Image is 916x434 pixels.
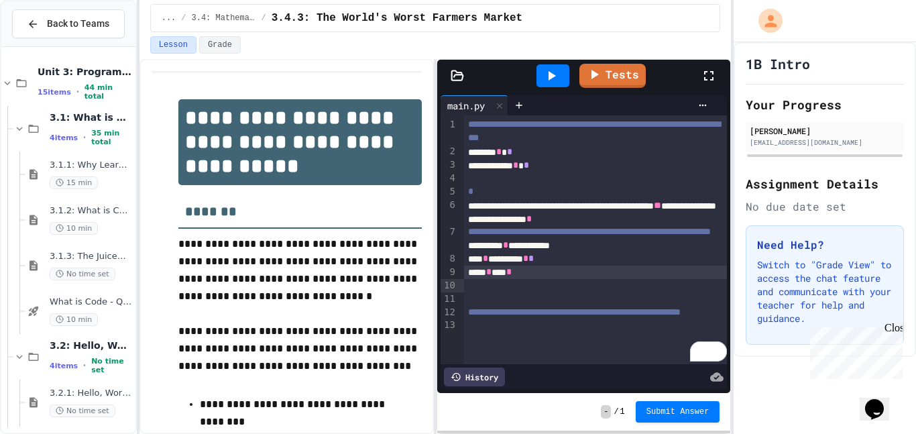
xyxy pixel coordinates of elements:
[601,405,611,419] span: -
[757,258,893,325] p: Switch to "Grade View" to access the chat feature and communicate with your teacher for help and ...
[50,296,133,308] span: What is Code - Quiz
[76,87,79,97] span: •
[441,225,457,252] div: 7
[746,54,810,73] h1: 1B Intro
[83,132,86,143] span: •
[744,5,786,36] div: My Account
[50,404,115,417] span: No time set
[444,368,505,386] div: History
[746,199,904,215] div: No due date set
[614,406,618,417] span: /
[91,357,133,374] span: No time set
[50,251,133,262] span: 3.1.3: The JuiceMind IDE
[441,292,457,306] div: 11
[181,13,186,23] span: /
[50,339,133,351] span: 3.2: Hello, World!
[47,17,109,31] span: Back to Teams
[150,36,196,54] button: Lesson
[441,172,457,185] div: 4
[162,13,176,23] span: ...
[441,279,457,292] div: 10
[441,319,457,345] div: 13
[441,95,508,115] div: main.py
[441,158,457,172] div: 3
[441,185,457,199] div: 5
[50,313,98,326] span: 10 min
[746,174,904,193] h2: Assignment Details
[38,88,71,97] span: 15 items
[636,401,720,423] button: Submit Answer
[5,5,93,85] div: Chat with us now!Close
[860,380,903,421] iframe: chat widget
[441,252,457,266] div: 8
[50,268,115,280] span: No time set
[272,10,522,26] span: 3.4.3: The World's Worst Farmers Market
[38,66,133,78] span: Unit 3: Programming Fundamentals
[441,145,457,158] div: 2
[805,322,903,379] iframe: chat widget
[441,99,492,113] div: main.py
[579,64,646,88] a: Tests
[50,133,78,142] span: 4 items
[262,13,266,23] span: /
[50,222,98,235] span: 10 min
[464,115,728,364] div: To enrich screen reader interactions, please activate Accessibility in Grammarly extension settings
[441,306,457,319] div: 12
[441,199,457,225] div: 6
[50,111,133,123] span: 3.1: What is Code?
[192,13,256,23] span: 3.4: Mathematical Operators
[620,406,625,417] span: 1
[646,406,709,417] span: Submit Answer
[12,9,125,38] button: Back to Teams
[83,360,86,371] span: •
[50,388,133,399] span: 3.2.1: Hello, World!
[750,125,900,137] div: [PERSON_NAME]
[441,266,457,279] div: 9
[199,36,241,54] button: Grade
[50,160,133,171] span: 3.1.1: Why Learn to Program?
[50,205,133,217] span: 3.1.2: What is Code?
[50,362,78,370] span: 4 items
[84,83,133,101] span: 44 min total
[50,176,98,189] span: 15 min
[750,138,900,148] div: [EMAIL_ADDRESS][DOMAIN_NAME]
[441,118,457,145] div: 1
[746,95,904,114] h2: Your Progress
[91,129,133,146] span: 35 min total
[757,237,893,253] h3: Need Help?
